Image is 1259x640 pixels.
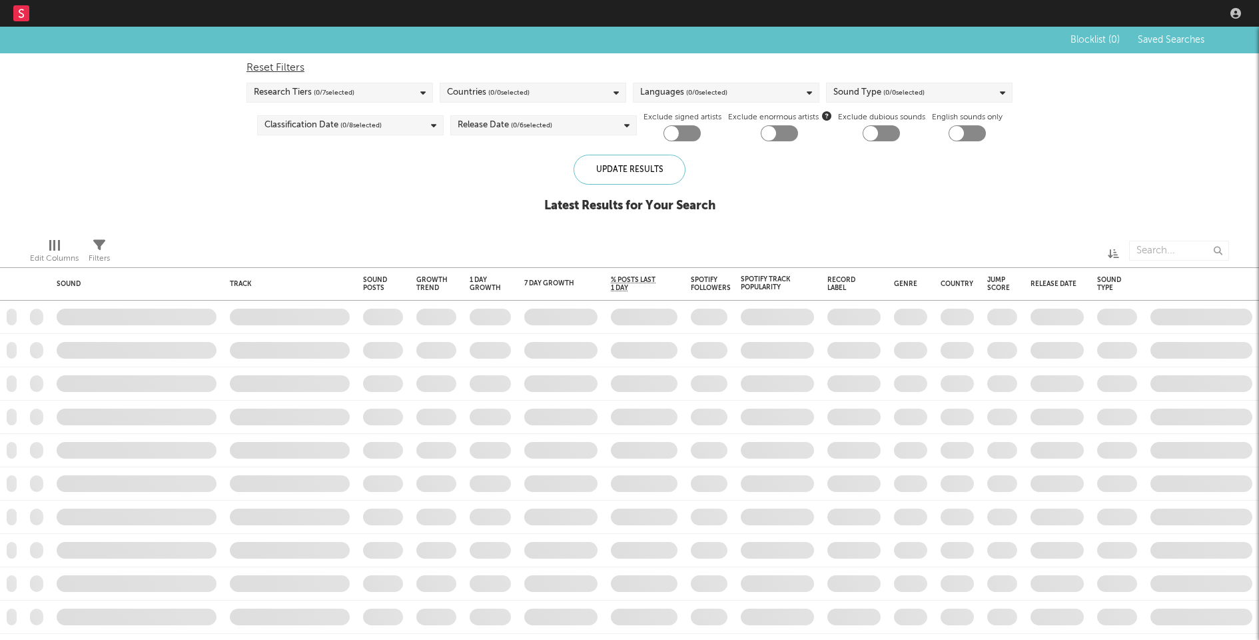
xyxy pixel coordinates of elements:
span: Exclude enormous artists [728,109,831,125]
div: Sound [57,280,210,288]
div: 7 Day Growth [524,279,578,287]
span: ( 0 / 7 selected) [314,85,354,101]
label: Exclude signed artists [643,109,721,125]
span: ( 0 / 0 selected) [883,85,925,101]
div: Sound Type [1097,276,1121,292]
label: Exclude dubious sounds [838,109,925,125]
div: Edit Columns [30,251,79,267]
div: Latest Results for Your Search [544,198,715,214]
div: Jump Score [987,276,1010,292]
div: Filters [89,251,110,267]
label: English sounds only [932,109,1003,125]
div: Growth Trend [416,276,450,292]
div: Sound Type [833,85,925,101]
span: Blocklist [1070,35,1120,45]
div: Edit Columns [30,234,79,273]
button: Exclude enormous artists [822,109,831,122]
div: Sound Posts [363,276,387,292]
input: Search... [1129,241,1229,261]
span: ( 0 / 0 selected) [488,85,530,101]
div: Filters [89,234,110,273]
div: Release Date [1031,280,1077,288]
div: 1 Day Growth [470,276,501,292]
span: ( 0 / 6 selected) [511,117,552,133]
span: ( 0 / 8 selected) [340,117,382,133]
span: % Posts Last 1 Day [611,276,657,292]
div: Release Date [458,117,552,133]
div: Track [230,280,343,288]
div: Classification Date [264,117,382,133]
div: Countries [447,85,530,101]
div: Record Label [827,276,861,292]
div: Research Tiers [254,85,354,101]
span: ( 0 / 0 selected) [686,85,727,101]
div: Country [941,280,973,288]
div: Genre [894,280,917,288]
div: Reset Filters [246,60,1013,76]
div: Update Results [574,155,685,185]
div: Spotify Track Popularity [741,275,794,291]
div: Spotify Followers [691,276,731,292]
div: Languages [640,85,727,101]
span: Saved Searches [1138,35,1207,45]
span: ( 0 ) [1108,35,1120,45]
button: Saved Searches [1134,35,1207,45]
